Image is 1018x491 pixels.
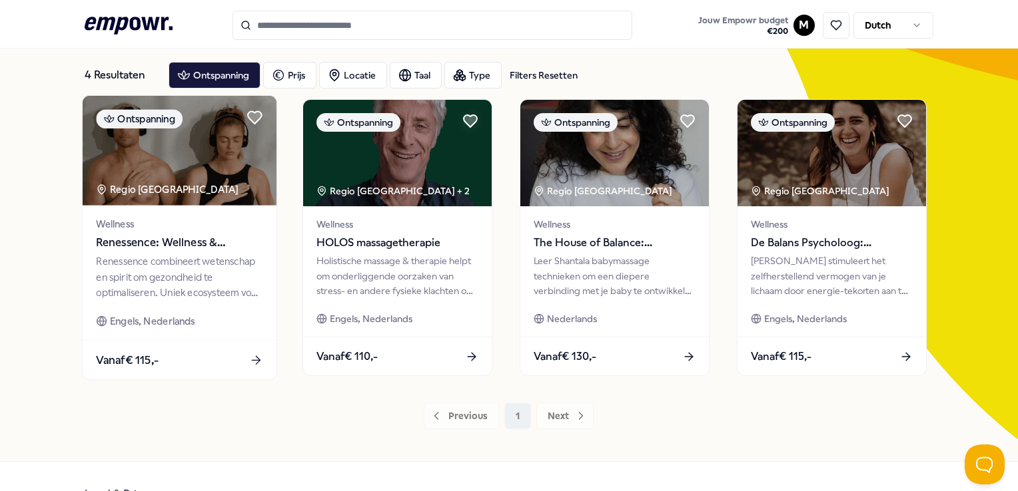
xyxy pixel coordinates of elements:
span: Vanaf € 110,- [316,348,378,365]
button: Ontspanning [169,62,260,88]
button: Taal [390,62,442,88]
a: Jouw Empowr budget€200 [693,11,793,39]
div: Filters Resetten [510,68,578,82]
span: Wellness [534,217,696,232]
span: De Balans Psycholoog: [PERSON_NAME] [751,234,913,251]
span: Wellness [97,216,263,232]
div: Regio [GEOGRAPHIC_DATA] [97,182,241,197]
button: M [793,15,815,36]
span: Engels, Nederlands [764,311,847,326]
input: Search for products, categories or subcategories [233,11,632,40]
span: Engels, Nederlands [110,313,195,329]
div: Ontspanning [316,113,400,132]
button: Type [444,62,502,88]
img: package image [303,100,492,206]
div: 4 Resultaten [85,62,158,88]
span: Nederlands [547,311,597,326]
span: Vanaf € 130,- [534,348,596,365]
span: Vanaf € 115,- [97,351,159,369]
span: Wellness [751,217,913,232]
a: package imageOntspanningRegio [GEOGRAPHIC_DATA] WellnessDe Balans Psycholoog: [PERSON_NAME][PERSO... [737,99,927,376]
div: Holistische massage & therapie helpt om onderliggende oorzaken van stress- en andere fysieke klac... [316,253,478,298]
img: package image [520,100,709,206]
div: Ontspanning [534,113,618,132]
span: Wellness [316,217,478,232]
button: Prijs [263,62,316,88]
div: Regio [GEOGRAPHIC_DATA] + 2 [316,184,470,198]
span: Renessence: Wellness & Mindfulness [97,234,263,251]
span: € 200 [698,26,788,37]
div: Leer Shantala babymassage technieken om een diepere verbinding met je baby te ontwikkelen en hun ... [534,253,696,298]
span: Vanaf € 115,- [751,348,811,365]
span: Engels, Nederlands [330,311,412,326]
button: Locatie [319,62,387,88]
div: Regio [GEOGRAPHIC_DATA] [751,184,891,198]
a: package imageOntspanningRegio [GEOGRAPHIC_DATA] WellnessThe House of Balance: Babymassage aan hui... [520,99,710,376]
img: package image [83,96,276,206]
span: HOLOS massagetherapie [316,234,478,251]
button: Jouw Empowr budget€200 [696,13,791,39]
div: Ontspanning [97,109,183,128]
div: Renessence combineert wetenschap en spirit om gezondheid te optimaliseren. Uniek ecosysteem voor ... [97,254,263,300]
a: package imageOntspanningRegio [GEOGRAPHIC_DATA] + 2WellnessHOLOS massagetherapieHolistische massa... [302,99,492,376]
span: The House of Balance: Babymassage aan huis [534,234,696,251]
div: Ontspanning [751,113,835,132]
a: package imageOntspanningRegio [GEOGRAPHIC_DATA] WellnessRenessence: Wellness & MindfulnessRenesse... [82,95,278,381]
div: Regio [GEOGRAPHIC_DATA] [534,184,674,198]
img: package image [738,100,926,206]
iframe: Help Scout Beacon - Open [965,444,1005,484]
div: [PERSON_NAME] stimuleert het zelfherstellend vermogen van je lichaam door energie-tekorten aan te... [751,253,913,298]
span: Jouw Empowr budget [698,15,788,26]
